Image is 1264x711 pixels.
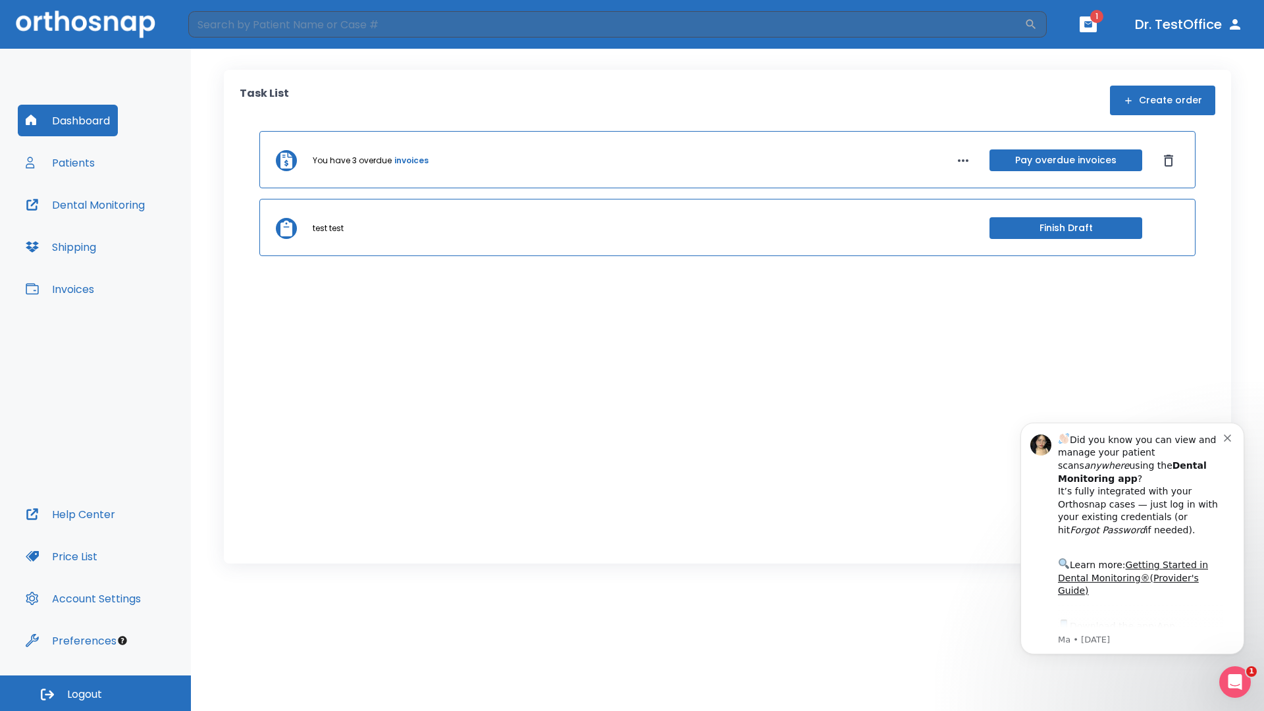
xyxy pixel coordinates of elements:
[1130,13,1248,36] button: Dr. TestOffice
[18,540,105,572] button: Price List
[18,231,104,263] button: Shipping
[18,105,118,136] button: Dashboard
[117,635,128,646] div: Tooltip anchor
[18,273,102,305] button: Invoices
[16,11,155,38] img: Orthosnap
[18,189,153,221] button: Dental Monitoring
[240,86,289,115] p: Task List
[67,687,102,702] span: Logout
[188,11,1024,38] input: Search by Patient Name or Case #
[18,147,103,178] button: Patients
[1246,666,1257,677] span: 1
[394,155,429,167] a: invoices
[313,223,344,234] p: test test
[989,149,1142,171] button: Pay overdue invoices
[18,498,123,530] button: Help Center
[989,217,1142,239] button: Finish Draft
[1110,86,1215,115] button: Create order
[18,583,149,614] button: Account Settings
[18,625,124,656] button: Preferences
[1219,666,1251,698] iframe: Intercom live chat
[1158,150,1179,171] button: Dismiss
[1001,406,1264,704] iframe: Intercom notifications message
[1090,10,1103,23] span: 1
[313,155,392,167] p: You have 3 overdue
